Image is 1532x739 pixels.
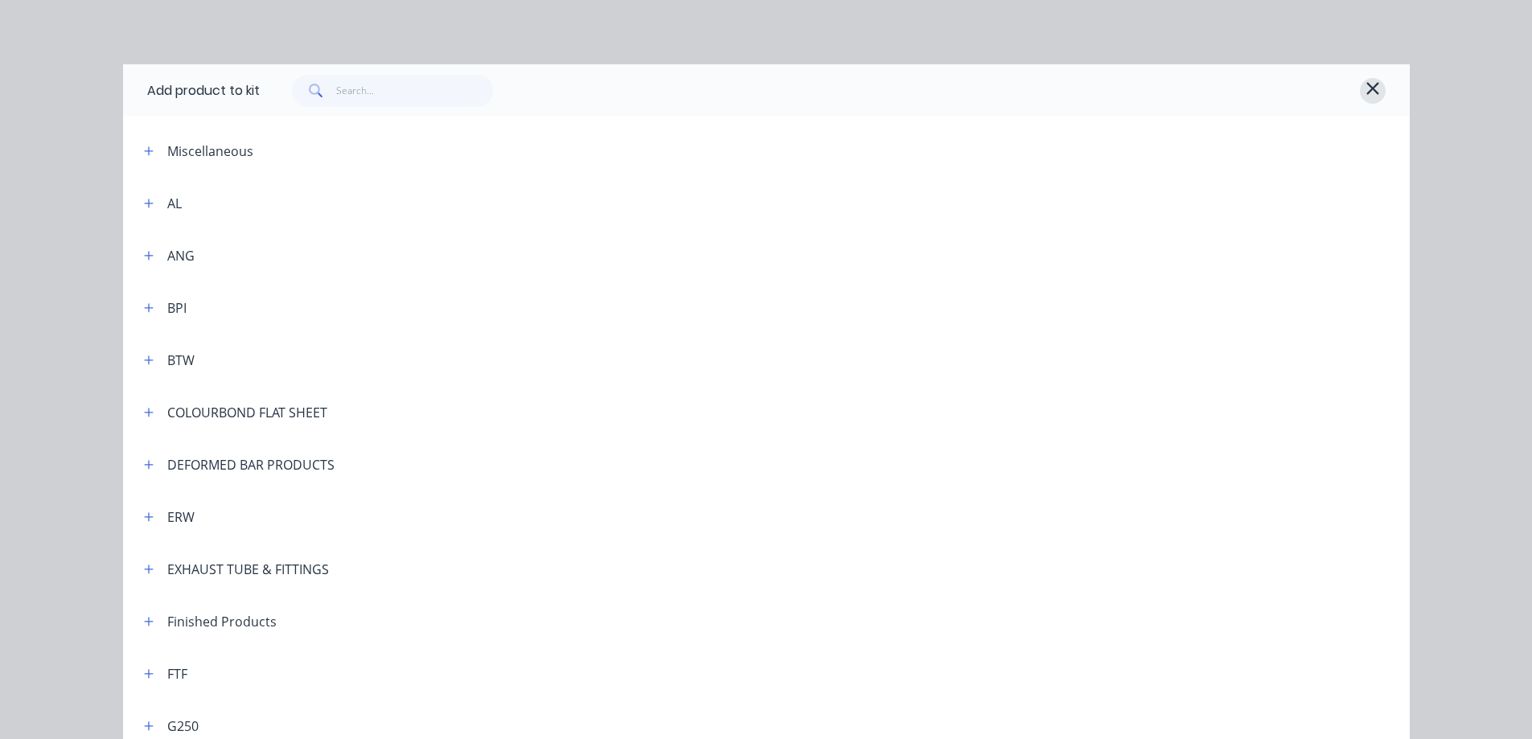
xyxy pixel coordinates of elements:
div: Miscellaneous [167,142,253,161]
div: FTF [167,664,187,684]
div: AL [167,194,182,213]
div: EXHAUST TUBE & FITTINGS [167,560,329,579]
div: BPI [167,298,187,318]
div: ANG [167,246,195,265]
div: COLOURBOND FLAT SHEET [167,403,327,422]
input: Search... [336,75,493,107]
div: G250 [167,716,199,736]
div: DEFORMED BAR PRODUCTS [167,455,335,474]
div: Finished Products [167,612,277,631]
div: Add product to kit [147,81,260,101]
div: ERW [167,507,195,527]
div: BTW [167,351,195,370]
